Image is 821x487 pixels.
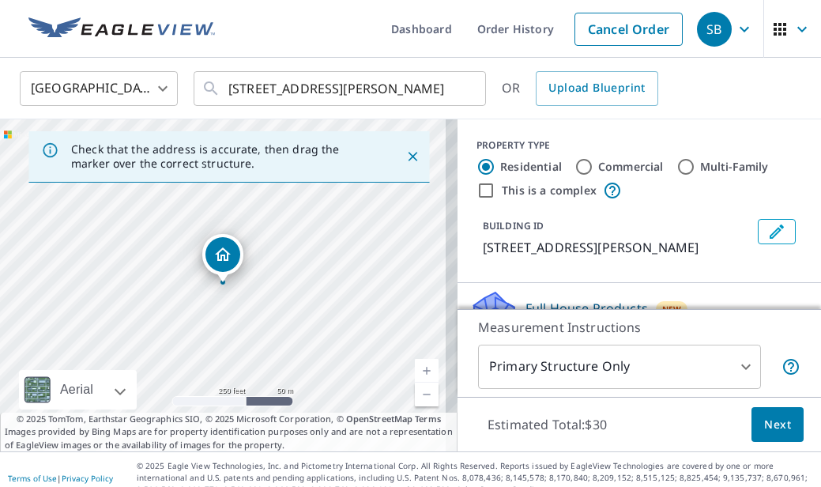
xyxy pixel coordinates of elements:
div: Dropped pin, building 1, Residential property, 606 Hefferline Ave Livingston, MT 59047 [202,234,243,283]
span: New [662,303,682,315]
div: Aerial [19,370,137,410]
div: PROPERTY TYPE [476,138,802,153]
div: Aerial [55,370,98,410]
label: This is a complex [502,183,597,198]
p: Measurement Instructions [478,318,800,337]
span: Your report will include only the primary structure on the property. For example, a detached gara... [781,357,800,376]
a: Upload Blueprint [536,71,657,106]
div: [GEOGRAPHIC_DATA] [20,66,178,111]
label: Commercial [598,159,664,175]
p: Full House Products [525,299,648,318]
div: SB [697,12,732,47]
a: Cancel Order [574,13,683,46]
button: Edit building 1 [758,219,796,244]
img: EV Logo [28,17,215,41]
a: Privacy Policy [62,473,113,484]
input: Search by address or latitude-longitude [228,66,454,111]
div: OR [502,71,658,106]
p: | [8,474,113,483]
button: Next [751,407,804,443]
a: Terms [415,413,441,425]
p: BUILDING ID [483,219,544,232]
label: Multi-Family [700,159,769,175]
button: Close [402,146,423,167]
span: Upload Blueprint [548,78,645,98]
span: © 2025 TomTom, Earthstar Geographics SIO, © 2025 Microsoft Corporation, © [17,413,441,426]
p: [STREET_ADDRESS][PERSON_NAME] [483,238,751,257]
label: Residential [500,159,562,175]
span: Next [764,415,791,435]
p: Check that the address is accurate, then drag the marker over the correct structure. [71,142,377,171]
a: OpenStreetMap [346,413,412,425]
a: Terms of Use [8,473,57,484]
div: Full House ProductsNew [470,289,808,334]
div: Primary Structure Only [478,345,761,389]
p: Estimated Total: $30 [475,407,620,442]
a: Current Level 17, Zoom In [415,359,439,383]
a: Current Level 17, Zoom Out [415,383,439,406]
